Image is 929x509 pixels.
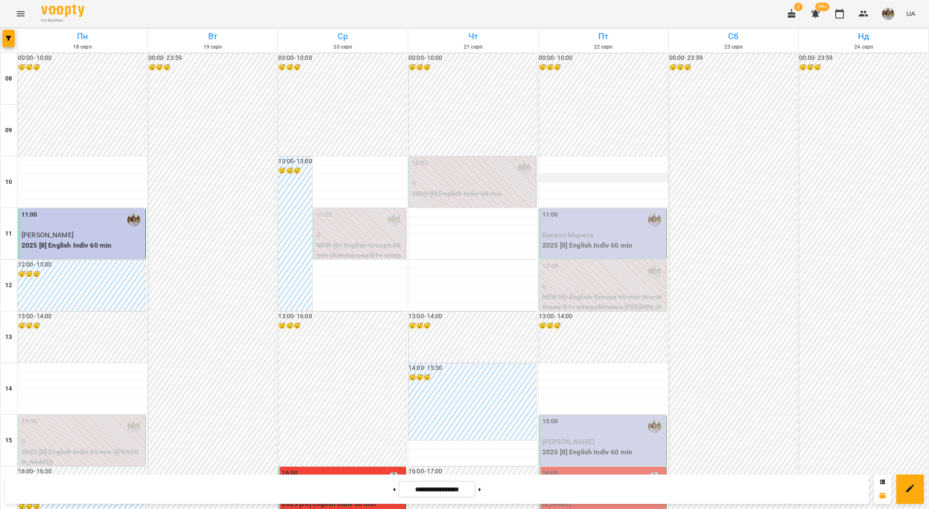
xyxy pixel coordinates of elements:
p: 2025 [8] English Indiv 60 min [542,240,664,251]
p: 2025 [8] English Indiv 60 min [412,189,534,199]
h6: 00:00 - 10:00 [539,53,667,63]
h6: 16:00 - 16:30 [18,467,146,476]
span: Бакало Марина [542,231,594,239]
h6: 24 серп [800,43,927,51]
h6: 😴😴😴 [18,63,146,72]
h6: 08 [5,74,12,84]
h6: 12:00 - 13:00 [18,260,146,270]
span: 99+ [815,3,830,11]
h6: 13:00 - 14:00 [18,312,146,321]
h6: 22 серп [540,43,667,51]
p: 2025 [8] English Indiv 60 min ([PERSON_NAME]) [22,447,144,467]
h6: 😴😴😴 [148,63,276,72]
h6: 😴😴😴 [409,63,536,72]
img: Романишин Юлія (а) [648,420,661,433]
h6: 19 серп [149,43,277,51]
label: 11:00 [317,210,332,220]
label: 16:00 [542,469,558,478]
img: Романишин Юлія (а) [648,214,661,227]
h6: 21 серп [409,43,537,51]
p: 0 [22,437,144,447]
label: 10:00 [412,158,428,168]
button: Menu [10,3,31,24]
h6: 10 [5,177,12,187]
span: [PERSON_NAME] [542,438,594,446]
h6: Чт [409,30,537,43]
img: Романишин Юлія (а) [127,420,140,433]
p: 2025 [8] English Indiv 60 min [542,447,664,457]
span: For Business [41,18,84,23]
h6: 😴😴😴 [278,63,406,72]
span: UA [906,9,915,18]
p: NEW (8) English Groups 60 min (Англійська В1+ співробітники [PERSON_NAME] - група) [542,292,664,323]
label: 11:00 [22,210,37,220]
label: 12:00 [542,262,558,271]
h6: 😴😴😴 [539,321,667,331]
h6: 😴😴😴 [409,373,536,382]
label: 15:00 [22,417,37,426]
h6: 11 [5,229,12,239]
h6: 😴😴😴 [669,63,797,72]
h6: 14 [5,384,12,394]
img: Романишин Юлія (а) [388,214,400,227]
h6: 09 [5,126,12,135]
h6: 😴😴😴 [539,63,667,72]
img: Voopty Logo [41,4,84,17]
h6: 😴😴😴 [278,321,406,331]
span: 2 [794,3,803,11]
label: 15:00 [542,417,558,426]
img: Романишин Юлія (а) [648,265,661,278]
h6: 13:00 - 16:00 [278,312,406,321]
h6: 😴😴😴 [409,321,536,331]
h6: 12 [5,281,12,290]
h6: 😴😴😴 [278,166,312,176]
h6: 13:00 - 14:00 [539,312,667,321]
img: Романишин Юлія (а) [518,162,531,175]
h6: 13 [5,332,12,342]
button: UA [903,6,919,22]
h6: Нд [800,30,927,43]
p: NEW (8) English Groups 60 min (Англійська В1+ співробітники [PERSON_NAME] - група) [317,240,404,281]
label: 16:00 [282,469,298,478]
h6: 23 серп [670,43,797,51]
p: 0 [317,230,404,240]
h6: 16:00 - 17:00 [409,467,536,476]
h6: 00:00 - 10:00 [278,53,406,63]
p: 0 [542,282,664,292]
h6: 14:00 - 15:30 [409,363,536,373]
h6: 20 серп [279,43,406,51]
h6: 00:00 - 10:00 [409,53,536,63]
img: Романишин Юлія (а) [127,214,140,227]
h6: 😴😴😴 [18,321,146,331]
h6: 😴😴😴 [18,270,146,279]
h6: 15 [5,436,12,445]
h6: Ср [279,30,406,43]
h6: 00:00 - 23:59 [669,53,797,63]
h6: 00:00 - 23:59 [799,53,927,63]
p: 0 [412,178,534,189]
h6: Пн [19,30,146,43]
label: 11:00 [542,210,558,220]
img: 2afcea6c476e385b61122795339ea15c.jpg [882,8,894,20]
h6: Вт [149,30,277,43]
h6: 18 серп [19,43,146,51]
h6: 13:00 - 14:00 [409,312,536,321]
h6: 00:00 - 23:59 [148,53,276,63]
h6: 😴😴😴 [799,63,927,72]
h6: Пт [540,30,667,43]
h6: 10:00 - 13:00 [278,157,312,166]
p: 2025 [8] English Indiv 60 min [22,240,144,251]
h6: Сб [670,30,797,43]
span: [PERSON_NAME] [22,231,74,239]
h6: 00:00 - 10:00 [18,53,146,63]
